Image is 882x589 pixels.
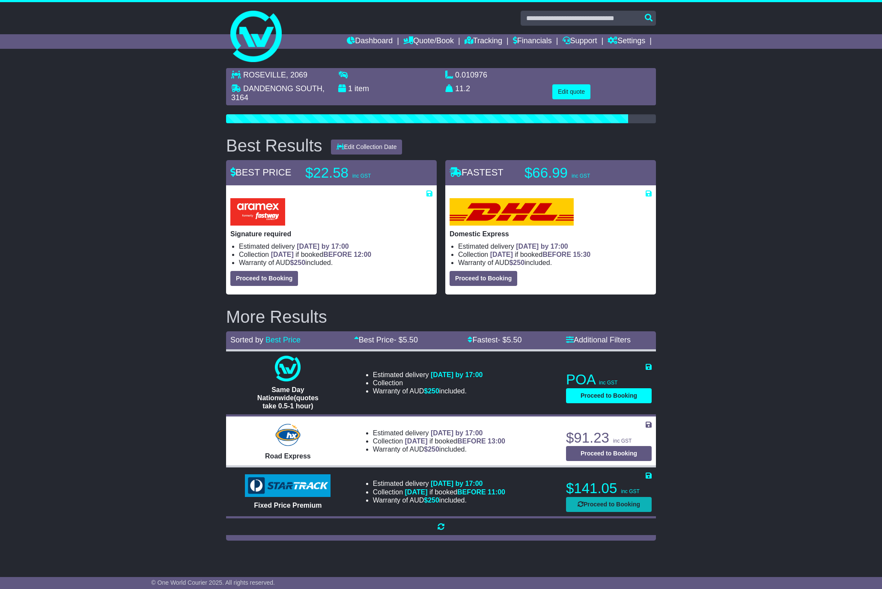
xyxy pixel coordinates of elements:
button: Proceed to Booking [566,446,652,461]
span: inc GST [599,380,617,386]
span: BEFORE [457,488,486,496]
img: One World Courier: Same Day Nationwide(quotes take 0.5-1 hour) [275,356,301,381]
span: if booked [405,437,505,445]
span: [DATE] [271,251,294,258]
span: if booked [405,488,505,496]
li: Estimated delivery [373,371,483,379]
span: item [355,84,369,93]
a: Dashboard [347,34,393,49]
span: [DATE] by 17:00 [431,480,483,487]
p: $141.05 [566,480,652,497]
span: FASTEST [450,167,504,178]
span: 250 [294,259,305,266]
li: Collection [458,250,652,259]
span: $ [424,446,439,453]
span: © One World Courier 2025. All rights reserved. [151,579,275,586]
a: Best Price [265,336,301,344]
span: 0.010976 [455,71,487,79]
button: Edit Collection Date [331,140,402,155]
p: Domestic Express [450,230,652,238]
span: Road Express [265,452,311,460]
span: inc GST [621,488,639,494]
span: [DATE] [490,251,513,258]
span: 11:00 [488,488,505,496]
span: 250 [428,387,439,395]
li: Estimated delivery [373,479,505,488]
span: if booked [271,251,371,258]
span: $ [424,387,439,395]
span: 1 [348,84,352,93]
span: Sorted by [230,336,263,344]
span: Same Day Nationwide(quotes take 0.5-1 hour) [257,386,319,410]
p: $91.23 [566,429,652,446]
a: Tracking [465,34,502,49]
span: if booked [490,251,590,258]
span: inc GST [352,173,371,179]
span: 250 [513,259,524,266]
span: [DATE] [405,488,428,496]
a: Settings [608,34,645,49]
button: Edit quote [552,84,590,99]
span: - $ [394,336,418,344]
button: Proceed to Booking [566,497,652,512]
p: $66.99 [524,164,632,181]
img: DHL: Domestic Express [450,198,574,226]
span: 5.50 [507,336,522,344]
li: Collection [373,379,483,387]
span: 5.50 [403,336,418,344]
span: $ [424,497,439,504]
a: Fastest- $5.50 [468,336,521,344]
img: Hunter Express: Road Express [274,422,302,448]
li: Collection [373,437,505,445]
a: Best Price- $5.50 [354,336,418,344]
span: [DATE] by 17:00 [431,429,483,437]
p: Signature required [230,230,432,238]
li: Estimated delivery [239,242,432,250]
p: POA [566,371,652,388]
span: 11.2 [455,84,470,93]
button: Proceed to Booking [450,271,517,286]
span: - $ [498,336,521,344]
button: Proceed to Booking [230,271,298,286]
li: Warranty of AUD included. [373,387,483,395]
span: [DATE] [405,437,428,445]
li: Collection [239,250,432,259]
a: Additional Filters [566,336,631,344]
span: $ [509,259,524,266]
div: Best Results [222,136,327,155]
li: Estimated delivery [373,429,505,437]
img: StarTrack: Fixed Price Premium [245,474,331,497]
span: $ [290,259,305,266]
span: , 2069 [286,71,307,79]
span: inc GST [572,173,590,179]
span: 15:30 [573,251,590,258]
a: Quote/Book [403,34,454,49]
a: Support [563,34,597,49]
h2: More Results [226,307,656,326]
span: Fixed Price Premium [254,502,322,509]
img: Aramex: Signature required [230,198,285,226]
span: BEFORE [323,251,352,258]
span: inc GST [613,438,632,444]
span: , 3164 [231,84,325,102]
li: Warranty of AUD included. [458,259,652,267]
span: BEFORE [457,437,486,445]
span: BEST PRICE [230,167,291,178]
p: $22.58 [305,164,412,181]
span: 12:00 [354,251,371,258]
li: Estimated delivery [458,242,652,250]
button: Proceed to Booking [566,388,652,403]
li: Warranty of AUD included. [373,445,505,453]
span: ROSEVILLE [243,71,286,79]
span: [DATE] by 17:00 [431,371,483,378]
span: [DATE] by 17:00 [516,243,568,250]
li: Collection [373,488,505,496]
li: Warranty of AUD included. [239,259,432,267]
span: 13:00 [488,437,505,445]
span: 250 [428,446,439,453]
span: BEFORE [542,251,571,258]
span: [DATE] by 17:00 [297,243,349,250]
li: Warranty of AUD included. [373,496,505,504]
span: 250 [428,497,439,504]
span: DANDENONG SOUTH [243,84,322,93]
